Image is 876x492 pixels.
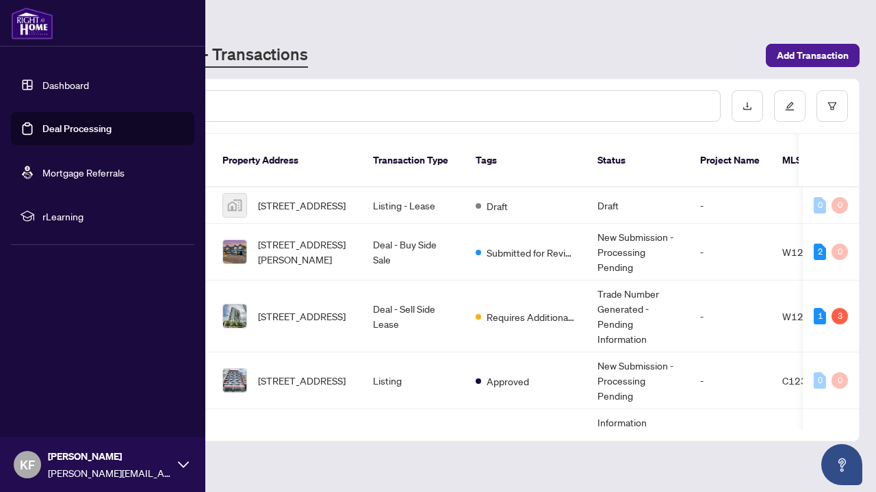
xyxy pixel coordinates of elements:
th: Tags [465,134,587,187]
span: filter [827,101,837,111]
span: W12023377 [782,246,840,258]
img: logo [11,7,53,40]
td: Listing - Lease [362,187,465,224]
img: thumbnail-img [223,305,246,328]
span: Draft [487,198,508,213]
td: - [689,224,771,281]
span: KF [20,455,35,474]
span: rLearning [42,209,185,224]
div: 0 [832,372,848,389]
div: 3 [832,308,848,324]
span: C12312026 [782,374,838,387]
span: download [743,101,752,111]
span: Requires Additional Docs [487,309,576,324]
button: Open asap [821,444,862,485]
button: edit [774,90,806,122]
span: W12288981 [782,310,840,322]
span: [PERSON_NAME][EMAIL_ADDRESS][PERSON_NAME][DOMAIN_NAME] [48,465,171,480]
td: - [689,187,771,224]
span: [STREET_ADDRESS][PERSON_NAME] [258,237,351,267]
div: 1 [814,308,826,324]
span: [STREET_ADDRESS] [258,373,346,388]
td: - [689,409,771,481]
div: 2 [814,244,826,260]
td: Deal - Buy Side Sale [362,224,465,281]
button: download [732,90,763,122]
td: - [689,281,771,352]
span: [PERSON_NAME] [48,449,171,464]
button: filter [816,90,848,122]
img: thumbnail-img [223,194,246,217]
td: Draft [587,187,689,224]
td: New Submission - Processing Pending [587,224,689,281]
td: Listing - Lease [362,409,465,481]
span: Add Transaction [777,44,849,66]
div: 0 [832,197,848,213]
span: Approved [487,374,529,389]
img: thumbnail-img [223,240,246,263]
a: Deal Processing [42,122,112,135]
img: thumbnail-img [223,369,246,392]
th: Transaction Type [362,134,465,187]
th: Property Address [211,134,362,187]
td: Information Updated - Processing Pending [587,409,689,481]
span: Submitted for Review [487,245,576,260]
span: edit [785,101,795,111]
div: 0 [832,244,848,260]
td: Trade Number Generated - Pending Information [587,281,689,352]
td: New Submission - Processing Pending [587,352,689,409]
div: 0 [814,197,826,213]
span: [STREET_ADDRESS] [258,198,346,213]
th: Project Name [689,134,771,187]
span: [STREET_ADDRESS] [258,309,346,324]
a: Dashboard [42,79,89,91]
a: Mortgage Referrals [42,166,125,179]
td: - [689,352,771,409]
button: Add Transaction [766,44,860,67]
th: Status [587,134,689,187]
div: 0 [814,372,826,389]
td: Listing [362,352,465,409]
td: Deal - Sell Side Lease [362,281,465,352]
th: MLS # [771,134,853,187]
